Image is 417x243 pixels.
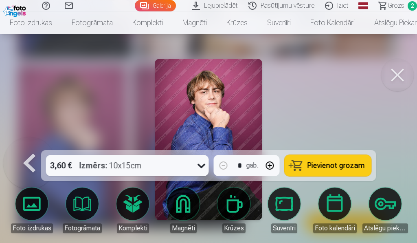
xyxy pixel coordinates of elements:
[222,223,246,233] div: Krūzes
[301,11,364,34] a: Foto kalendāri
[285,155,371,176] button: Pievienot grozam
[63,223,102,233] div: Fotogrāmata
[261,188,307,233] a: Suvenīri
[79,160,108,171] strong: Izmērs :
[246,161,259,170] div: gab.
[46,155,76,176] div: 3,60 €
[9,188,55,233] a: Foto izdrukas
[3,3,28,17] img: /fa1
[173,11,217,34] a: Magnēti
[160,188,206,233] a: Magnēti
[408,1,417,11] span: 2
[217,11,257,34] a: Krūzes
[362,188,408,233] a: Atslēgu piekariņi
[388,1,404,11] span: Grozs
[62,11,123,34] a: Fotogrāmata
[257,11,301,34] a: Suvenīri
[170,223,197,233] div: Magnēti
[211,188,257,233] a: Krūzes
[79,155,142,176] div: 10x15cm
[312,188,358,233] a: Foto kalendāri
[11,223,53,233] div: Foto izdrukas
[59,188,105,233] a: Fotogrāmata
[110,188,156,233] a: Komplekti
[117,223,149,233] div: Komplekti
[362,223,408,233] div: Atslēgu piekariņi
[313,223,357,233] div: Foto kalendāri
[123,11,173,34] a: Komplekti
[307,162,365,169] span: Pievienot grozam
[271,223,297,233] div: Suvenīri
